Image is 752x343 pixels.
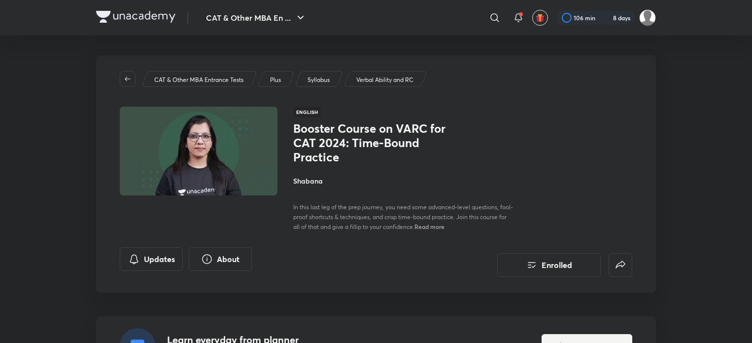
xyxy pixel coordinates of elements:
[308,76,330,84] p: Syllabus
[189,247,252,271] button: About
[270,76,281,84] p: Plus
[96,11,175,23] img: Company Logo
[269,76,283,84] a: Plus
[356,76,413,84] p: Verbal Ability and RC
[120,247,183,271] button: Updates
[609,253,632,277] button: false
[536,13,545,22] img: avatar
[306,76,332,84] a: Syllabus
[200,8,312,28] button: CAT & Other MBA En ...
[118,106,279,196] img: Thumbnail
[293,107,321,117] span: English
[601,13,611,23] img: streak
[154,76,243,84] p: CAT & Other MBA Entrance Tests
[355,76,415,84] a: Verbal Ability and RC
[293,203,513,230] span: In this last leg of the prep journey, you need some advanced-level questions, fool-proof shortcut...
[153,76,245,84] a: CAT & Other MBA Entrance Tests
[532,10,548,26] button: avatar
[96,11,175,25] a: Company Logo
[414,223,444,230] span: Read more
[497,253,601,277] button: Enrolled
[639,9,656,26] img: Aparna Dubey
[293,121,454,164] h1: Booster Course on VARC for CAT 2024: Time-Bound Practice
[293,176,514,186] h4: Shabana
